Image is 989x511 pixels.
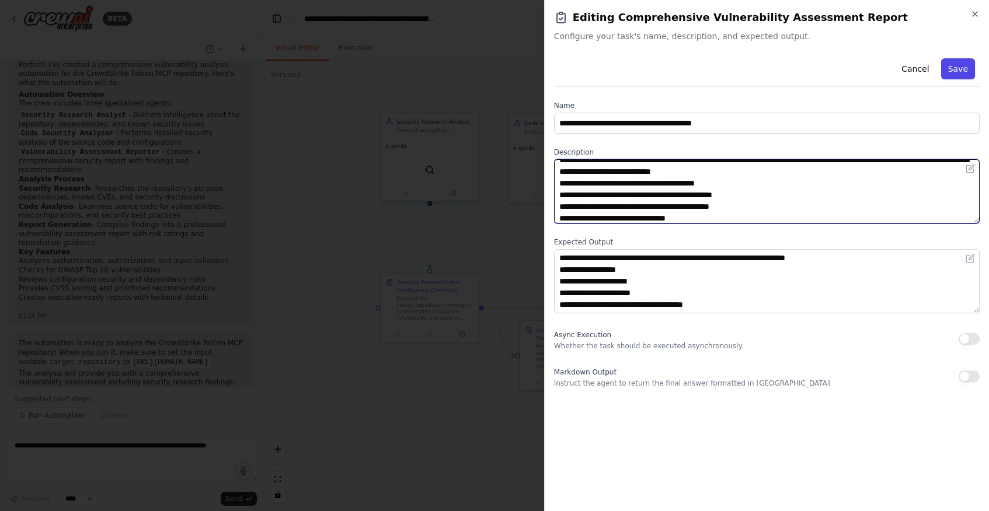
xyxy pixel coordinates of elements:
[894,58,936,79] button: Cancel
[554,237,980,247] label: Expected Output
[554,30,980,42] span: Configure your task's name, description, and expected output.
[963,162,977,176] button: Open in editor
[554,101,980,110] label: Name
[963,251,977,265] button: Open in editor
[554,341,744,351] p: Whether the task should be executed asynchronously.
[941,58,975,79] button: Save
[554,148,980,157] label: Description
[554,9,980,26] h2: Editing Comprehensive Vulnerability Assessment Report
[554,379,830,388] p: Instruct the agent to return the final answer formatted in [GEOGRAPHIC_DATA]
[554,331,611,339] span: Async Execution
[554,368,617,376] span: Markdown Output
